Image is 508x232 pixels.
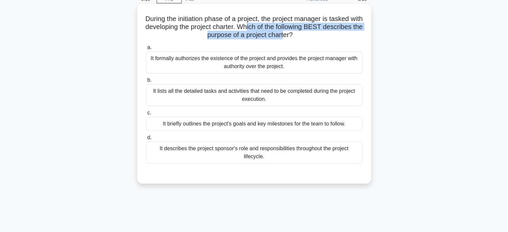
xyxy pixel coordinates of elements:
span: d. [147,135,152,140]
span: b. [147,77,152,83]
div: It describes the project sponsor's role and responsibilities throughout the project lifecycle. [146,142,362,164]
span: c. [147,110,151,115]
div: It briefly outlines the project's goals and key milestones for the team to follow. [146,117,362,131]
div: It formally authorizes the existence of the project and provides the project manager with authori... [146,51,362,73]
span: a. [147,44,152,50]
h5: During the initiation phase of a project, the project manager is tasked with developing the proje... [145,15,363,39]
div: It lists all the detailed tasks and activities that need to be completed during the project execu... [146,84,362,106]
